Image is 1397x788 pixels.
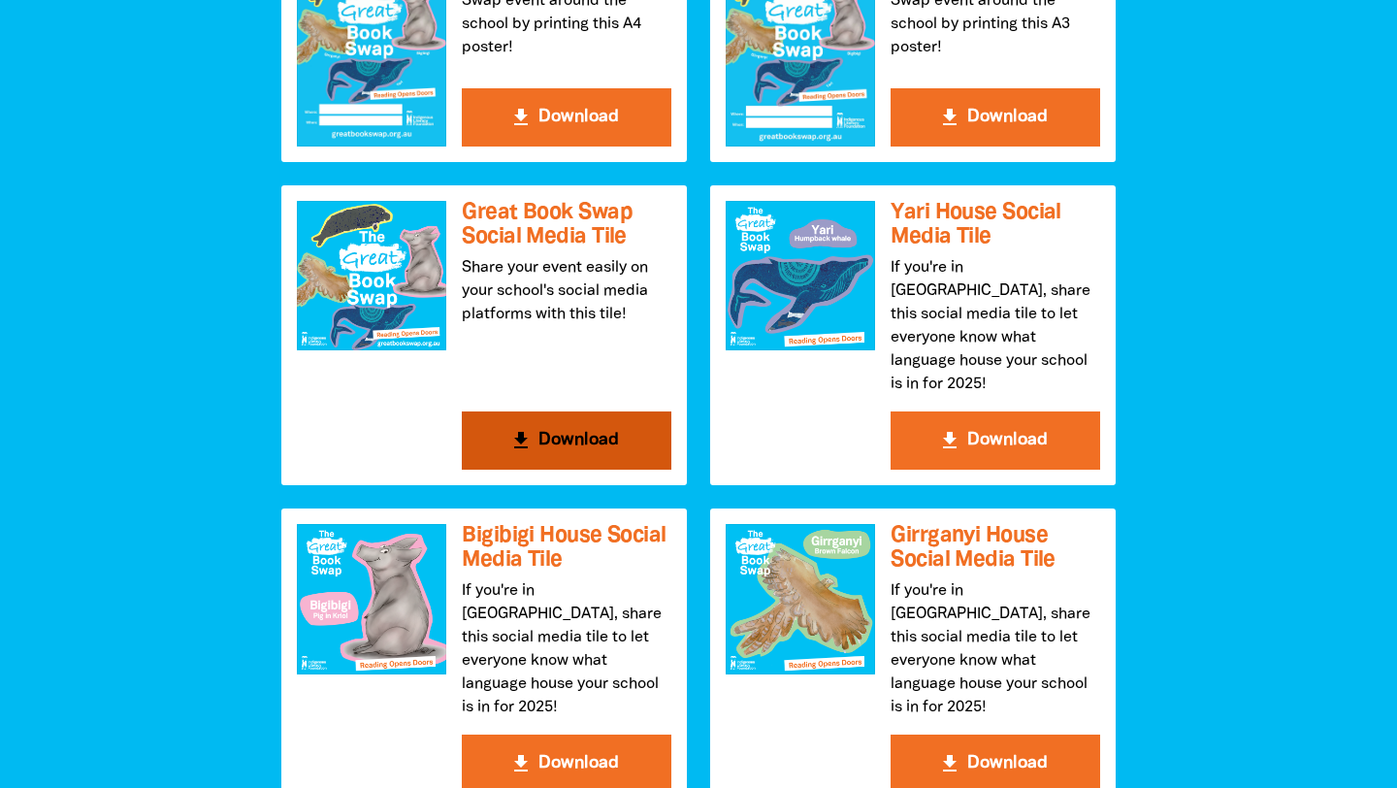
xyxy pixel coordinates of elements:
button: get_app Download [891,88,1100,147]
button: get_app Download [891,411,1100,470]
i: get_app [938,429,961,452]
i: get_app [509,429,533,452]
button: get_app Download [462,411,671,470]
i: get_app [938,752,961,775]
i: get_app [509,752,533,775]
h3: Bigibigi House Social Media Tile [462,524,671,572]
h3: Girrganyi House Social Media Tile [891,524,1100,572]
h3: Great Book Swap Social Media Tile [462,201,671,248]
button: get_app Download [462,88,671,147]
i: get_app [938,106,961,129]
h3: Yari House Social Media Tile [891,201,1100,248]
i: get_app [509,106,533,129]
